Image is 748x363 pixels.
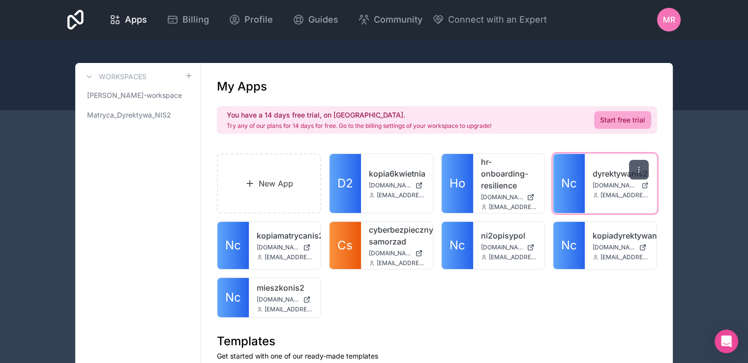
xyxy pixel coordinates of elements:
span: Community [374,13,422,27]
a: Guides [285,9,346,30]
span: Apps [125,13,147,27]
a: Nc [553,154,585,213]
a: cyberbezpieczny-samorzad [369,224,425,247]
p: Try any of our plans for 14 days for free. Go to the billing settings of your workspace to upgrade! [227,122,491,130]
a: ni2opisypol [481,230,537,242]
a: Nc [442,222,473,269]
a: [PERSON_NAME]-workspace [83,87,193,104]
a: mieszkonis2 [257,282,313,294]
a: Workspaces [83,71,147,83]
span: Nc [561,176,577,191]
a: Nc [553,222,585,269]
span: [DOMAIN_NAME] [257,296,299,303]
span: Nc [225,238,241,253]
a: Matryca_Dyrektywa_NIS2 [83,106,193,124]
div: Open Intercom Messenger [715,330,738,353]
span: [DOMAIN_NAME] [593,181,637,189]
a: kopiamatrycanis2 [257,230,313,242]
a: Ho [442,154,473,213]
a: Apps [101,9,155,30]
button: Connect with an Expert [432,13,547,27]
span: Nc [449,238,465,253]
span: [EMAIL_ADDRESS][DOMAIN_NAME] [489,203,537,211]
h1: My Apps [217,79,267,94]
span: [EMAIL_ADDRESS][DOMAIN_NAME] [600,253,649,261]
a: New App [217,153,321,213]
span: [DOMAIN_NAME] [257,243,299,251]
span: [DOMAIN_NAME] [369,249,411,257]
span: [EMAIL_ADDRESS][DOMAIN_NAME] [265,253,313,261]
span: [EMAIL_ADDRESS][DOMAIN_NAME] [377,191,425,199]
a: kopia6kwietnia [369,168,425,180]
p: Get started with one of our ready-made templates [217,351,657,361]
span: [DOMAIN_NAME] [593,243,635,251]
span: [EMAIL_ADDRESS][DOMAIN_NAME] [600,191,649,199]
a: [DOMAIN_NAME] [593,181,649,189]
a: [DOMAIN_NAME] [369,249,425,257]
span: Ho [449,176,465,191]
a: dyrektywanis2 [593,168,649,180]
a: Nc [217,278,249,317]
span: [EMAIL_ADDRESS][DOMAIN_NAME] [377,259,425,267]
span: D2 [337,176,353,191]
a: D2 [329,154,361,213]
span: Guides [308,13,338,27]
a: Billing [159,9,217,30]
span: Cs [337,238,353,253]
span: Profile [244,13,273,27]
span: [PERSON_NAME]-workspace [87,91,182,100]
a: Cs [329,222,361,269]
span: [EMAIL_ADDRESS][DOMAIN_NAME] [489,253,537,261]
a: Nc [217,222,249,269]
span: Connect with an Expert [448,13,547,27]
span: Matryca_Dyrektywa_NIS2 [87,110,171,120]
a: Start free trial [594,111,651,129]
a: Community [350,9,430,30]
a: kopiadyrektywanis2 [593,230,649,242]
span: MR [663,14,675,26]
a: Profile [221,9,281,30]
a: [DOMAIN_NAME] [257,296,313,303]
span: [EMAIL_ADDRESS][DOMAIN_NAME] [265,305,313,313]
span: Nc [561,238,577,253]
a: hr-onboarding-resilience [481,156,537,191]
h1: Templates [217,333,657,349]
a: [DOMAIN_NAME] [369,181,425,189]
a: [DOMAIN_NAME] [481,243,537,251]
span: Nc [225,290,241,305]
span: [DOMAIN_NAME] [481,243,523,251]
a: [DOMAIN_NAME] [481,193,537,201]
span: [DOMAIN_NAME] [369,181,411,189]
a: [DOMAIN_NAME] [593,243,649,251]
h3: Workspaces [99,72,147,82]
h2: You have a 14 days free trial, on [GEOGRAPHIC_DATA]. [227,110,491,120]
span: Billing [182,13,209,27]
a: [DOMAIN_NAME] [257,243,313,251]
span: [DOMAIN_NAME] [481,193,523,201]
